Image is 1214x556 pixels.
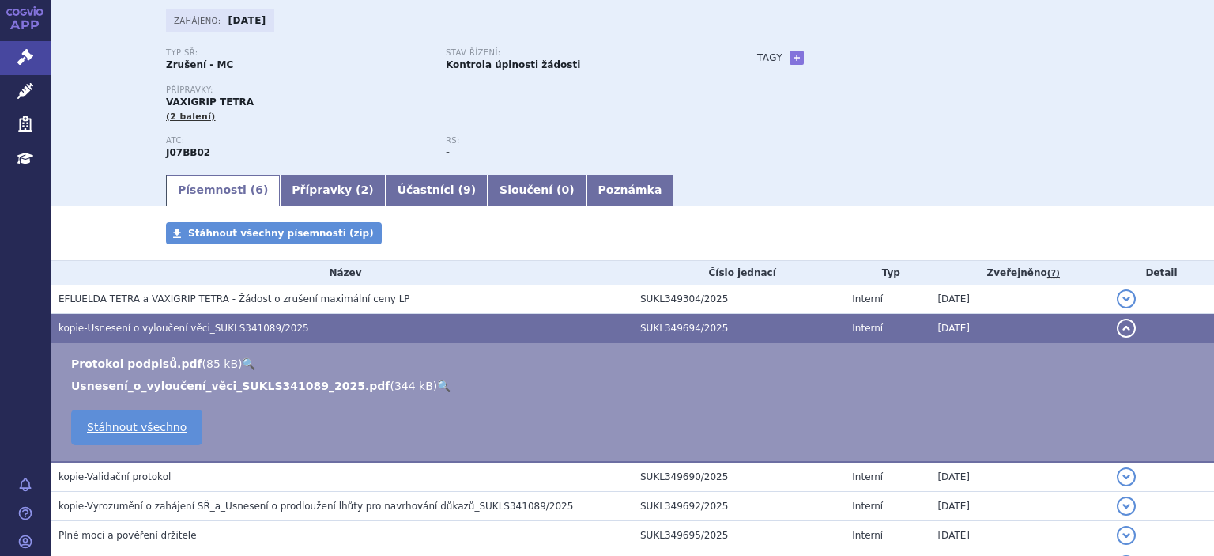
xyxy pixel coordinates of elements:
[488,175,586,206] a: Sloučení (0)
[852,501,883,512] span: Interní
[463,183,471,196] span: 9
[632,492,844,521] td: SUKL349692/2025
[174,14,224,27] span: Zahájeno:
[1109,261,1214,285] th: Detail
[929,462,1109,492] td: [DATE]
[586,175,674,206] a: Poznámka
[1117,526,1136,545] button: detail
[228,15,266,26] strong: [DATE]
[852,323,883,334] span: Interní
[394,380,433,392] span: 344 kB
[852,530,883,541] span: Interní
[166,175,280,206] a: Písemnosti (6)
[929,521,1109,550] td: [DATE]
[71,378,1198,394] li: ( )
[166,136,430,146] p: ATC:
[852,293,883,304] span: Interní
[1117,319,1136,338] button: detail
[58,323,309,334] span: kopie-Usnesení o vyloučení věci_SUKLS341089/2025
[280,175,385,206] a: Přípravky (2)
[1117,289,1136,308] button: detail
[844,261,929,285] th: Typ
[58,501,573,512] span: kopie-Vyrozumění o zahájení SŘ_a_Usnesení o prodloužení lhůty pro navrhování důkazů_SUKLS341089/2025
[632,521,844,550] td: SUKL349695/2025
[1117,467,1136,486] button: detail
[51,261,632,285] th: Název
[166,147,210,158] strong: CHŘIPKA, INAKTIVOVANÁ VAKCÍNA, ŠTĚPENÝ VIRUS NEBO POVRCHOVÝ ANTIGEN
[166,112,216,122] span: (2 balení)
[71,380,390,392] a: Usnesení_o_vyloučení_věci_SUKLS341089_2025.pdf
[446,136,710,146] p: RS:
[632,314,844,343] td: SUKL349694/2025
[188,228,374,239] span: Stáhnout všechny písemnosti (zip)
[790,51,804,65] a: +
[166,59,233,70] strong: Zrušení - MC
[446,147,450,158] strong: -
[58,471,171,482] span: kopie-Validační protokol
[929,261,1109,285] th: Zveřejněno
[71,357,202,370] a: Protokol podpisů.pdf
[437,380,451,392] a: 🔍
[852,471,883,482] span: Interní
[166,222,382,244] a: Stáhnout všechny písemnosti (zip)
[929,285,1109,314] td: [DATE]
[386,175,488,206] a: Účastníci (9)
[166,96,254,108] span: VAXIGRIP TETRA
[255,183,263,196] span: 6
[632,285,844,314] td: SUKL349304/2025
[166,85,726,95] p: Přípravky:
[206,357,238,370] span: 85 kB
[446,48,710,58] p: Stav řízení:
[446,59,580,70] strong: Kontrola úplnosti žádosti
[561,183,569,196] span: 0
[929,314,1109,343] td: [DATE]
[58,530,197,541] span: Plné moci a pověření držitele
[1047,268,1060,279] abbr: (?)
[242,357,255,370] a: 🔍
[632,261,844,285] th: Číslo jednací
[166,48,430,58] p: Typ SŘ:
[361,183,369,196] span: 2
[58,293,410,304] span: EFLUELDA TETRA a VAXIGRIP TETRA - Žádost o zrušení maximální ceny LP
[632,462,844,492] td: SUKL349690/2025
[71,410,202,445] a: Stáhnout všechno
[929,492,1109,521] td: [DATE]
[1117,497,1136,516] button: detail
[71,356,1198,372] li: ( )
[757,48,782,67] h3: Tagy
